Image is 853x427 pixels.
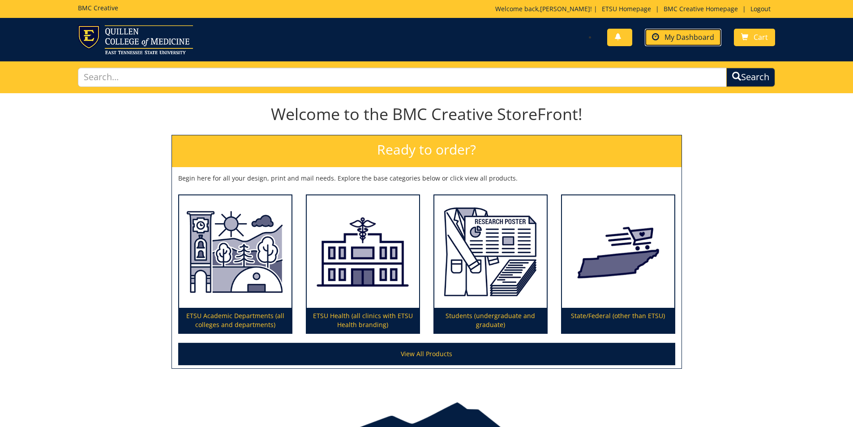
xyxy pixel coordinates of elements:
[562,195,674,333] a: State/Federal (other than ETSU)
[179,308,291,333] p: ETSU Academic Departments (all colleges and departments)
[307,195,419,308] img: ETSU Health (all clinics with ETSU Health branding)
[178,343,675,365] a: View All Products
[659,4,742,13] a: BMC Creative Homepage
[179,195,291,333] a: ETSU Academic Departments (all colleges and departments)
[78,68,727,87] input: Search...
[78,4,118,11] h5: BMC Creative
[434,195,547,333] a: Students (undergraduate and graduate)
[754,32,768,42] span: Cart
[307,195,419,333] a: ETSU Health (all clinics with ETSU Health branding)
[562,308,674,333] p: State/Federal (other than ETSU)
[540,4,590,13] a: [PERSON_NAME]
[495,4,775,13] p: Welcome back, ! | | |
[307,308,419,333] p: ETSU Health (all clinics with ETSU Health branding)
[171,105,682,123] h1: Welcome to the BMC Creative StoreFront!
[178,174,675,183] p: Begin here for all your design, print and mail needs. Explore the base categories below or click ...
[562,195,674,308] img: State/Federal (other than ETSU)
[172,135,682,167] h2: Ready to order?
[597,4,656,13] a: ETSU Homepage
[645,29,721,46] a: My Dashboard
[726,68,775,87] button: Search
[664,32,714,42] span: My Dashboard
[78,25,193,54] img: ETSU logo
[179,195,291,308] img: ETSU Academic Departments (all colleges and departments)
[734,29,775,46] a: Cart
[746,4,775,13] a: Logout
[434,195,547,308] img: Students (undergraduate and graduate)
[434,308,547,333] p: Students (undergraduate and graduate)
